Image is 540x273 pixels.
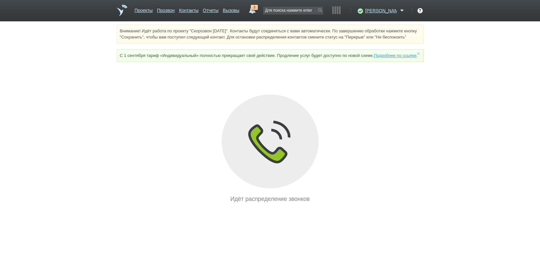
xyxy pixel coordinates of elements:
[203,5,218,14] a: Отчеты
[251,5,258,10] span: 3
[263,6,323,14] input: Для поиска нажмите enter
[415,52,421,55] a: ×
[374,53,417,58] a: Подробнее по ссылке
[117,25,424,44] div: Внимание! Идёт работа по проекту "Скорозвон [DATE]". Контакты будут соединяться с вами автоматиче...
[179,5,198,14] a: Контакты
[223,5,239,14] a: Вызовы
[418,8,423,13] div: ?
[117,5,127,16] a: На главную
[222,94,319,188] img: distribution_in_progress.svg
[117,49,424,62] div: С 1 сентября тариф «Индивидуальный» полностью прекращает своё действие. Продление услуг будет дос...
[157,5,175,14] a: Прозвон
[117,195,424,203] div: Идёт распределение звонков
[134,5,153,14] a: Проекты
[246,5,258,13] a: 3
[365,7,397,14] span: [PERSON_NAME]
[365,7,406,13] a: [PERSON_NAME]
